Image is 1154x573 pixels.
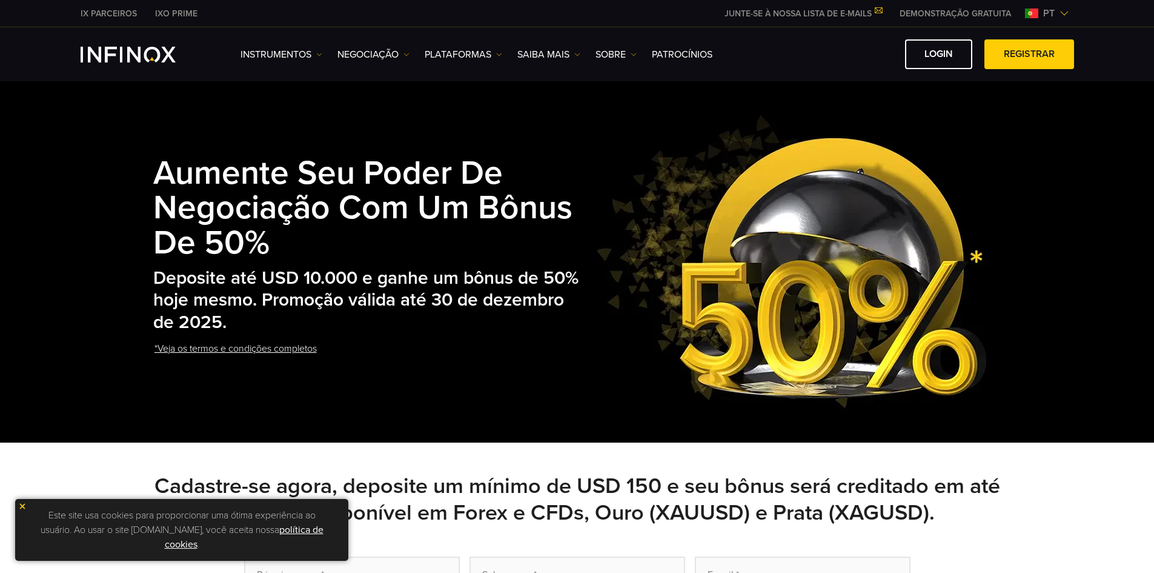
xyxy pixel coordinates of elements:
[153,153,572,264] strong: Aumente seu poder de negociação com um bônus de 50%
[153,473,1001,526] h2: Cadastre-se agora, deposite um mínimo de USD 150 e seu bônus será creditado em até 1 dia útil. Di...
[595,47,637,62] a: SOBRE
[240,47,322,62] a: Instrumentos
[984,39,1074,69] a: Registrar
[517,47,580,62] a: Saiba mais
[21,505,342,555] p: Este site usa cookies para proporcionar uma ótima experiência ao usuário. Ao usar o site [DOMAIN_...
[337,47,410,62] a: NEGOCIAÇÃO
[153,267,585,334] h2: Deposite até USD 10.000 e ganhe um bônus de 50% hoje mesmo. Promoção válida até 30 de dezembro de...
[905,39,972,69] a: Login
[1038,6,1059,21] span: pt
[81,47,204,62] a: INFINOX Logo
[18,502,27,511] img: yellow close icon
[71,7,146,20] a: INFINOX
[652,47,712,62] a: Patrocínios
[153,334,318,364] a: *Veja os termos e condições completos
[715,8,890,19] a: JUNTE-SE À NOSSA LISTA DE E-MAILS
[890,7,1020,20] a: INFINOX MENU
[146,7,207,20] a: INFINOX
[425,47,502,62] a: PLATAFORMAS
